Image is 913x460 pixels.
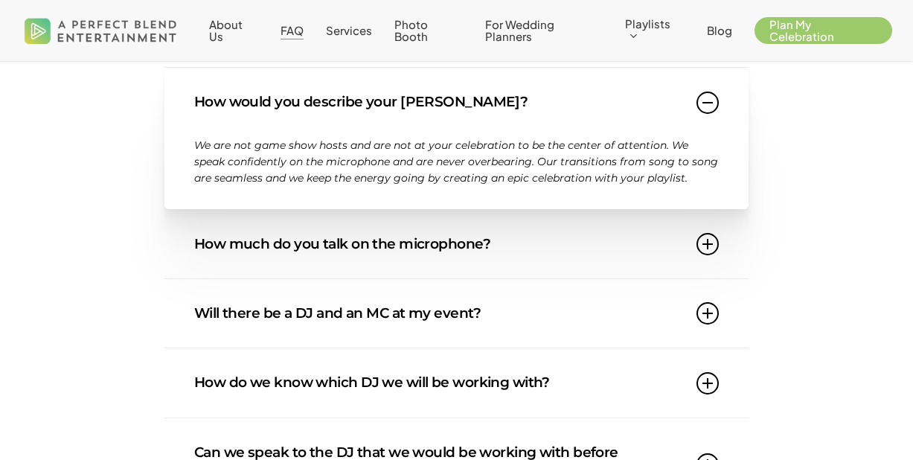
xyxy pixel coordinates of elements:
a: For Wedding Planners [485,19,603,42]
a: FAQ [281,25,304,36]
a: How do we know which DJ we will be working with? [194,348,719,417]
a: Blog [707,25,732,36]
a: Playlists [625,18,685,43]
a: Will there be a DJ and an MC at my event? [194,279,719,348]
span: Services [326,23,372,37]
span: Photo Booth [394,17,428,43]
a: Services [326,25,372,36]
span: FAQ [281,23,304,37]
a: How much do you talk on the microphone? [194,210,719,278]
span: About Us [209,17,243,43]
img: A Perfect Blend Entertainment [21,6,181,55]
span: Playlists [625,16,670,31]
a: About Us [209,19,258,42]
span: Blog [707,23,732,37]
span: For Wedding Planners [485,17,554,43]
a: How would you describe your [PERSON_NAME]? [194,68,719,136]
a: Photo Booth [394,19,463,42]
a: Plan My Celebration [755,19,892,42]
span: We are not game show hosts and are not at your celebration to be the center of attention. We spea... [194,138,718,185]
span: Plan My Celebration [769,17,834,43]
